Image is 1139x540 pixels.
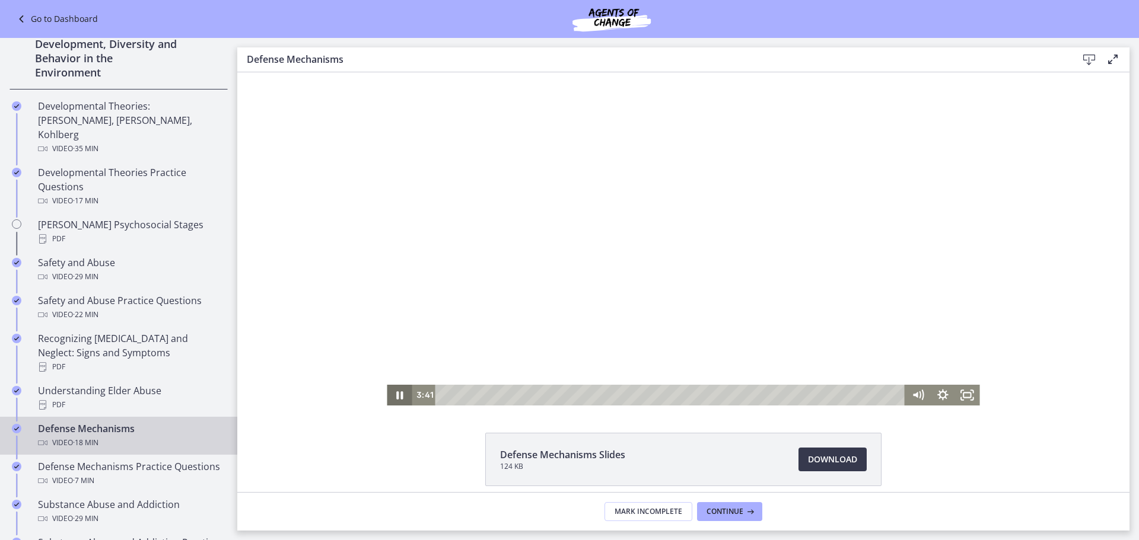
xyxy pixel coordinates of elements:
[38,165,223,208] div: Developmental Theories Practice Questions
[718,312,743,333] button: Fullscreen
[615,507,682,516] span: Mark Incomplete
[38,360,223,374] div: PDF
[605,502,692,521] button: Mark Incomplete
[500,448,625,462] span: Defense Mechanisms Slides
[12,168,21,177] i: Completed
[38,459,223,488] div: Defense Mechanisms Practice Questions
[669,312,693,333] button: Mute
[12,424,21,433] i: Completed
[73,308,98,322] span: · 22 min
[12,258,21,267] i: Completed
[73,474,94,488] span: · 7 min
[38,398,223,412] div: PDF
[73,142,98,156] span: · 35 min
[12,462,21,471] i: Completed
[237,72,1130,405] iframe: Video Lesson
[500,462,625,471] span: 124 KB
[38,218,223,246] div: [PERSON_NAME] Psychosocial Stages
[808,452,857,466] span: Download
[38,436,223,450] div: Video
[707,507,743,516] span: Continue
[38,512,223,526] div: Video
[247,52,1058,66] h3: Defense Mechanisms
[38,308,223,322] div: Video
[38,232,223,246] div: PDF
[38,194,223,208] div: Video
[12,334,21,343] i: Completed
[38,293,223,322] div: Safety and Abuse Practice Questions
[38,331,223,374] div: Recognizing [MEDICAL_DATA] and Neglect: Signs and Symptoms
[38,255,223,284] div: Safety and Abuse
[73,512,98,526] span: · 29 min
[38,99,223,156] div: Developmental Theories: [PERSON_NAME], [PERSON_NAME], Kohlberg
[697,502,762,521] button: Continue
[38,497,223,526] div: Substance Abuse and Addiction
[540,5,683,33] img: Agents of Change
[38,142,223,156] div: Video
[38,384,223,412] div: Understanding Elder Abuse
[35,23,180,79] h2: Unit 1: Human Development, Diversity and Behavior in the Environment
[12,296,21,305] i: Completed
[38,421,223,450] div: Defense Mechanisms
[12,386,21,395] i: Completed
[12,500,21,509] i: Completed
[693,312,718,333] button: Show settings menu
[73,194,98,208] span: · 17 min
[73,270,98,284] span: · 29 min
[798,448,867,471] a: Download
[38,270,223,284] div: Video
[14,12,98,26] a: Go to Dashboard
[73,436,98,450] span: · 18 min
[38,474,223,488] div: Video
[12,101,21,111] i: Completed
